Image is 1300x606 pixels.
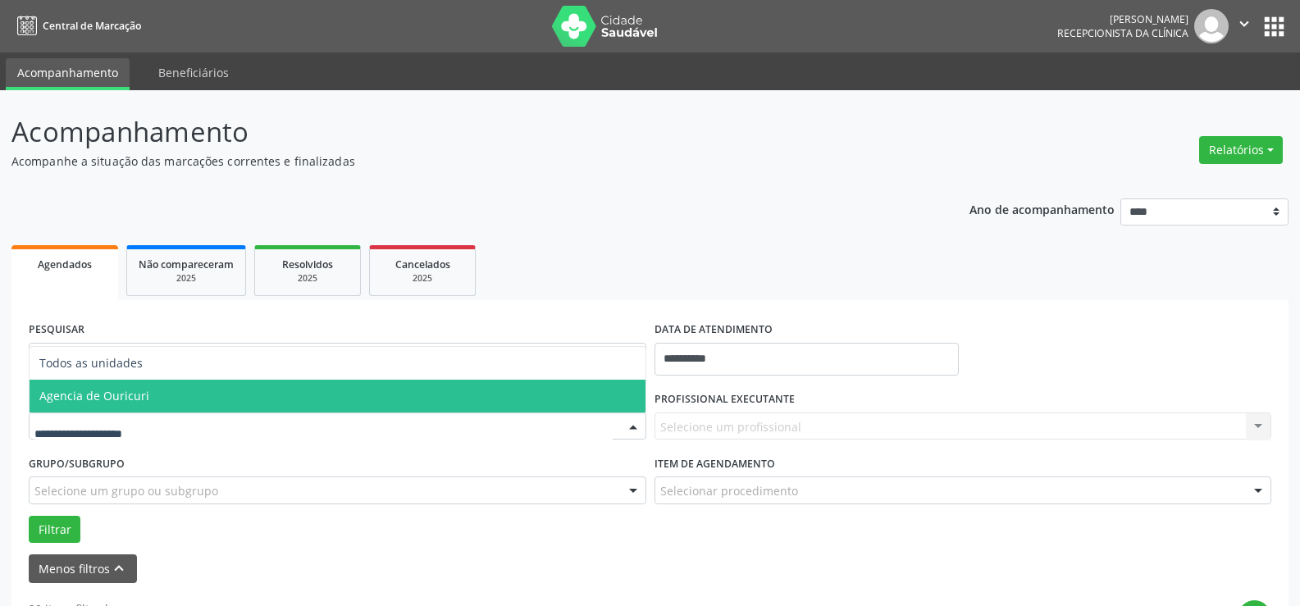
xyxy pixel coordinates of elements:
[655,387,795,412] label: PROFISSIONAL EXECUTANTE
[1057,26,1188,40] span: Recepcionista da clínica
[655,317,773,343] label: DATA DE ATENDIMENTO
[29,516,80,544] button: Filtrar
[1057,12,1188,26] div: [PERSON_NAME]
[38,257,92,271] span: Agendados
[1229,9,1260,43] button: 
[282,257,333,271] span: Resolvidos
[29,317,84,343] label: PESQUISAR
[39,355,143,371] span: Todos as unidades
[655,451,775,476] label: Item de agendamento
[34,482,218,499] span: Selecione um grupo ou subgrupo
[39,388,149,403] span: Agencia de Ouricuri
[1235,15,1253,33] i: 
[43,19,141,33] span: Central de Marcação
[11,12,141,39] a: Central de Marcação
[267,272,349,285] div: 2025
[29,451,125,476] label: Grupo/Subgrupo
[147,58,240,87] a: Beneficiários
[395,257,450,271] span: Cancelados
[969,198,1115,219] p: Ano de acompanhamento
[6,58,130,90] a: Acompanhamento
[139,272,234,285] div: 2025
[1194,9,1229,43] img: img
[11,112,905,153] p: Acompanhamento
[1199,136,1283,164] button: Relatórios
[29,554,137,583] button: Menos filtroskeyboard_arrow_up
[1260,12,1289,41] button: apps
[660,482,798,499] span: Selecionar procedimento
[139,257,234,271] span: Não compareceram
[110,559,128,577] i: keyboard_arrow_up
[381,272,463,285] div: 2025
[11,153,905,170] p: Acompanhe a situação das marcações correntes e finalizadas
